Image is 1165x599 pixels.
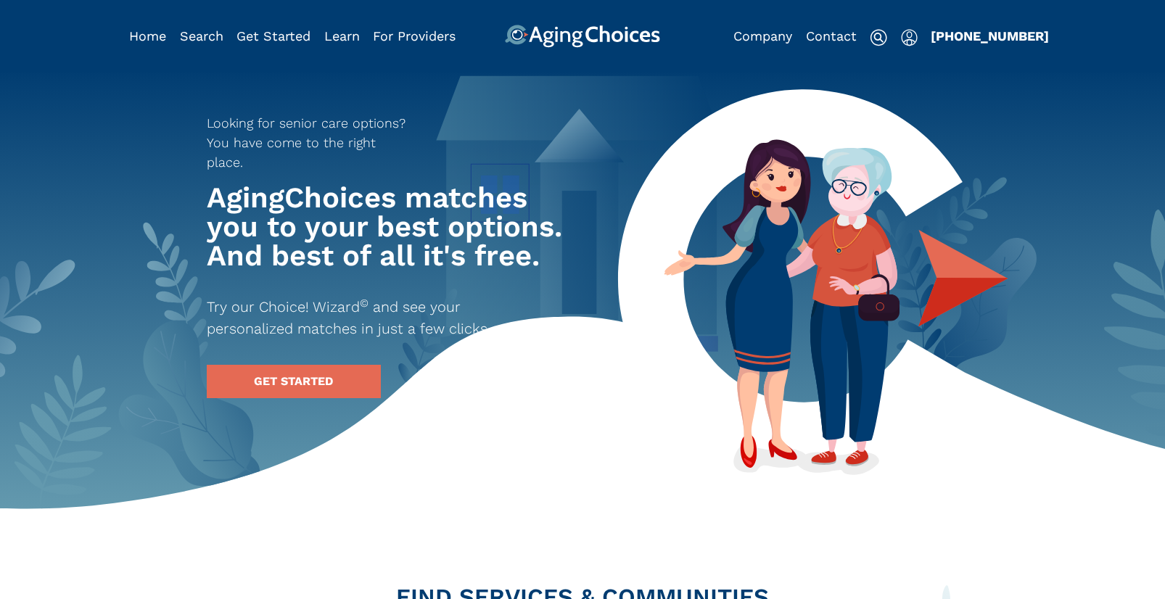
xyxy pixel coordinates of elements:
[931,28,1049,44] a: [PHONE_NUMBER]
[207,183,569,270] h1: AgingChoices matches you to your best options. And best of all it's free.
[207,296,543,339] p: Try our Choice! Wizard and see your personalized matches in just a few clicks.
[180,28,223,44] a: Search
[870,29,887,46] img: search-icon.svg
[733,28,792,44] a: Company
[373,28,456,44] a: For Providers
[901,25,918,48] div: Popover trigger
[505,25,660,48] img: AgingChoices
[324,28,360,44] a: Learn
[129,28,166,44] a: Home
[360,297,369,310] sup: ©
[207,365,381,398] a: GET STARTED
[180,25,223,48] div: Popover trigger
[806,28,857,44] a: Contact
[236,28,310,44] a: Get Started
[901,29,918,46] img: user-icon.svg
[207,113,416,172] p: Looking for senior care options? You have come to the right place.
